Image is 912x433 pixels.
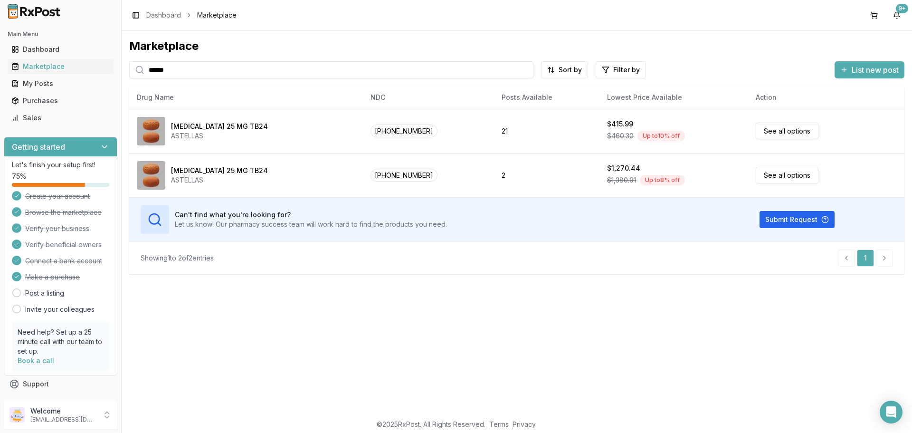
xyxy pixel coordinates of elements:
img: RxPost Logo [4,4,65,19]
div: 9+ [896,4,908,13]
span: Verify your business [25,224,89,233]
h3: Getting started [12,141,65,153]
button: 9+ [889,8,904,23]
span: Marketplace [197,10,237,20]
a: Dashboard [146,10,181,20]
a: Purchases [8,92,114,109]
span: List new post [852,64,899,76]
span: Make a purchase [25,272,80,282]
div: Showing 1 to 2 of 2 entries [141,253,214,263]
th: Drug Name [129,86,363,109]
div: Dashboard [11,45,110,54]
div: Up to 8 % off [640,175,685,185]
th: Action [748,86,904,109]
button: Filter by [596,61,646,78]
td: 2 [494,153,599,197]
a: Invite your colleagues [25,305,95,314]
div: $1,270.44 [607,164,640,173]
a: Book a call [18,356,54,365]
span: Feedback [23,396,55,406]
a: 1 [857,250,874,267]
p: Let us know! Our pharmacy success team will work hard to find the products you need. [175,220,447,229]
div: Sales [11,113,110,123]
a: Sales [8,109,114,126]
span: [PHONE_NUMBER] [370,125,437,137]
a: Post a listing [25,289,64,298]
button: Feedback [4,393,117,410]
button: Marketplace [4,59,117,74]
div: Up to 10 % off [637,131,685,141]
button: Submit Request [760,211,835,228]
td: 21 [494,109,599,153]
span: Browse the marketplace [25,208,102,217]
div: My Posts [11,79,110,88]
div: ASTELLAS [171,131,268,141]
a: Marketplace [8,58,114,75]
span: $460.30 [607,131,634,141]
th: Lowest Price Available [599,86,748,109]
h3: Can't find what you're looking for? [175,210,447,220]
span: Connect a bank account [25,256,102,266]
span: 75 % [12,172,26,181]
span: Sort by [559,65,582,75]
img: Myrbetriq 25 MG TB24 [137,117,165,145]
button: My Posts [4,76,117,91]
a: Terms [489,420,509,428]
a: List new post [835,66,904,76]
div: Marketplace [129,38,904,54]
button: Sales [4,110,117,125]
a: My Posts [8,75,114,92]
div: Purchases [11,96,110,106]
p: Let's finish your setup first! [12,160,109,170]
p: [EMAIL_ADDRESS][DOMAIN_NAME] [30,416,96,423]
a: Dashboard [8,41,114,58]
button: Support [4,375,117,393]
th: NDC [363,86,494,109]
img: User avatar [9,407,25,423]
p: Welcome [30,406,96,416]
nav: breadcrumb [146,10,237,20]
p: Need help? Set up a 25 minute call with our team to set up. [18,327,104,356]
button: Sort by [541,61,588,78]
a: Privacy [513,420,536,428]
span: [PHONE_NUMBER] [370,169,437,182]
button: List new post [835,61,904,78]
span: Filter by [613,65,640,75]
div: ASTELLAS [171,175,268,185]
div: [MEDICAL_DATA] 25 MG TB24 [171,166,268,175]
span: Verify beneficial owners [25,240,102,250]
div: Marketplace [11,62,110,71]
button: Purchases [4,93,117,108]
span: $1,380.91 [607,175,636,185]
div: Open Intercom Messenger [880,401,902,423]
a: See all options [756,123,818,139]
img: Myrbetriq 25 MG TB24 [137,161,165,190]
h2: Main Menu [8,30,114,38]
a: See all options [756,167,818,183]
button: Dashboard [4,42,117,57]
th: Posts Available [494,86,599,109]
span: Create your account [25,192,90,201]
div: $415.99 [607,119,633,129]
div: [MEDICAL_DATA] 25 MG TB24 [171,122,268,131]
nav: pagination [838,250,893,267]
